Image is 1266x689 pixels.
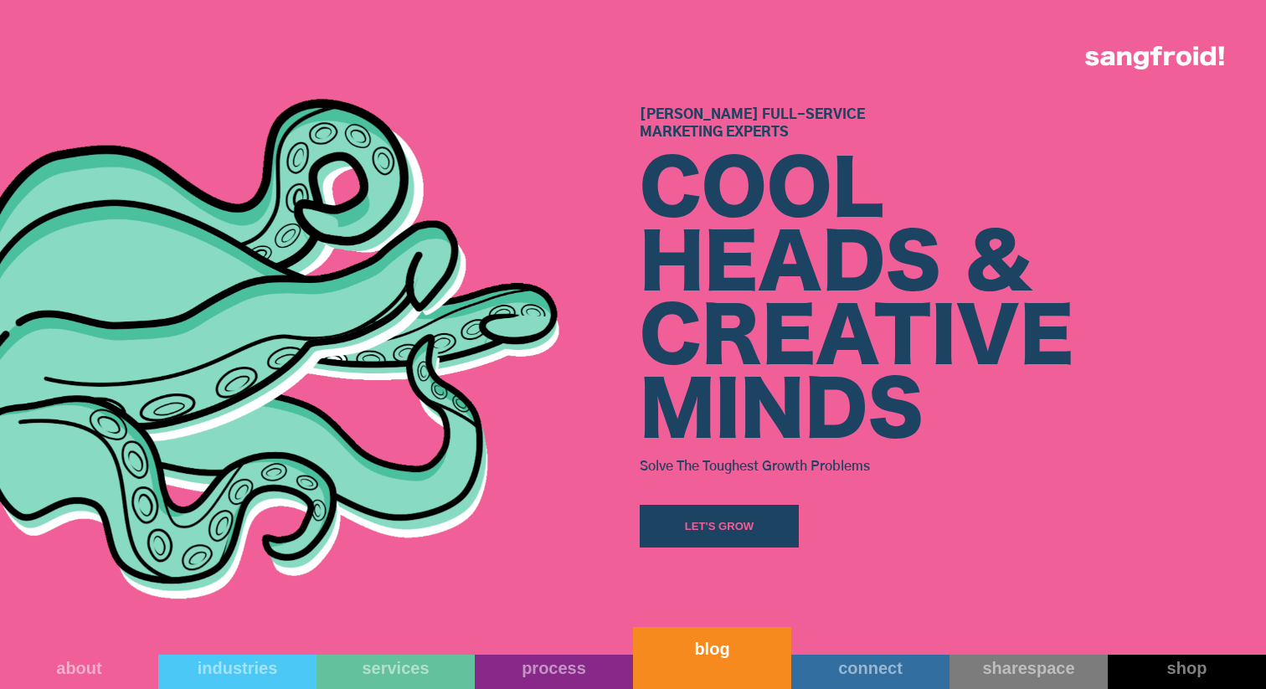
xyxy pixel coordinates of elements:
[1108,655,1266,689] a: shop
[949,658,1108,678] div: sharespace
[633,627,791,689] a: blog
[475,655,633,689] a: process
[1108,658,1266,678] div: shop
[640,106,1266,141] h1: [PERSON_NAME] Full-Service Marketing Experts
[791,655,949,689] a: connect
[1085,46,1224,69] img: logo
[475,658,633,678] div: process
[640,453,1266,478] h3: Solve The Toughest Growth Problems
[316,658,475,678] div: services
[791,658,949,678] div: connect
[640,505,799,548] a: Let's Grow
[316,655,475,689] a: services
[640,155,1266,450] div: COOL HEADS & CREATIVE MINDS
[158,655,316,689] a: industries
[949,655,1108,689] a: sharespace
[651,316,700,326] a: privacy policy
[158,658,316,678] div: industries
[685,518,754,535] div: Let's Grow
[633,639,791,659] div: blog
